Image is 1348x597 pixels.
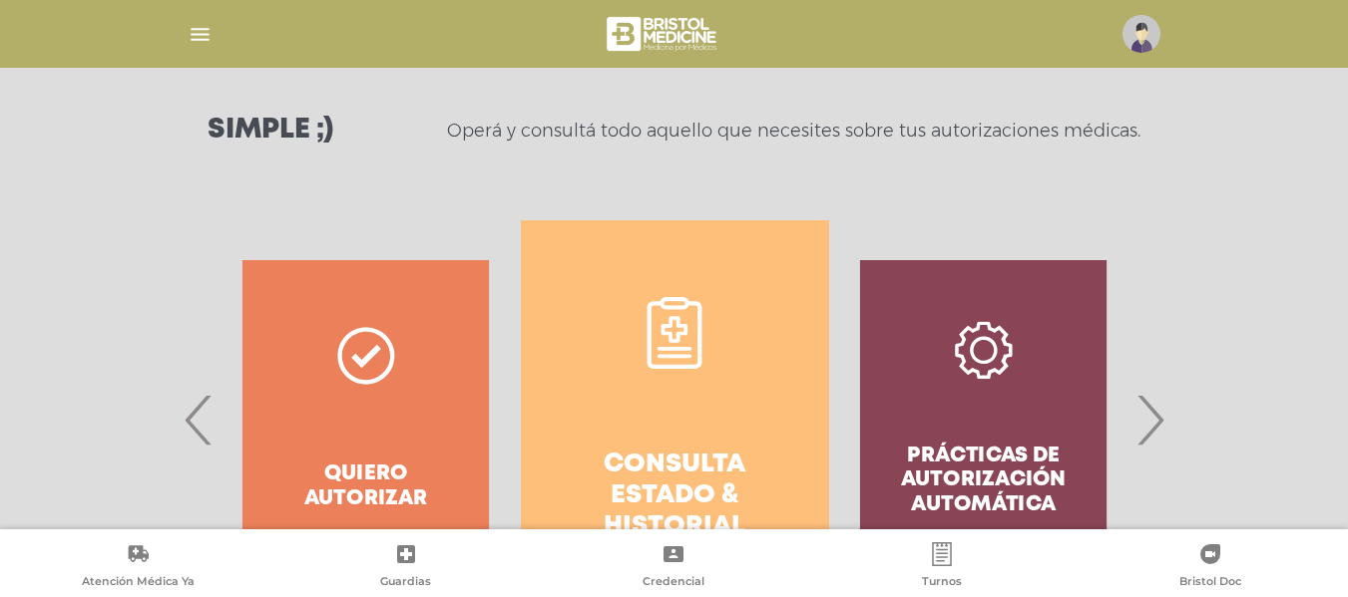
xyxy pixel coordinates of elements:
p: Operá y consultá todo aquello que necesites sobre tus autorizaciones médicas. [447,119,1140,143]
img: Cober_menu-lines-white.svg [188,22,213,47]
img: bristol-medicine-blanco.png [604,10,722,58]
span: Turnos [922,574,962,592]
a: Guardias [272,542,541,593]
span: Previous [180,366,219,473]
a: Atención Médica Ya [4,542,272,593]
span: Credencial [643,574,704,592]
span: Guardias [380,574,431,592]
span: Atención Médica Ya [82,574,195,592]
h3: Simple ;) [208,117,333,145]
h4: Consulta estado & historial [557,449,793,543]
img: profile-placeholder.svg [1123,15,1160,53]
span: Bristol Doc [1179,574,1241,592]
a: Credencial [540,542,808,593]
a: Turnos [808,542,1077,593]
a: Bristol Doc [1076,542,1344,593]
span: Next [1130,366,1169,473]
